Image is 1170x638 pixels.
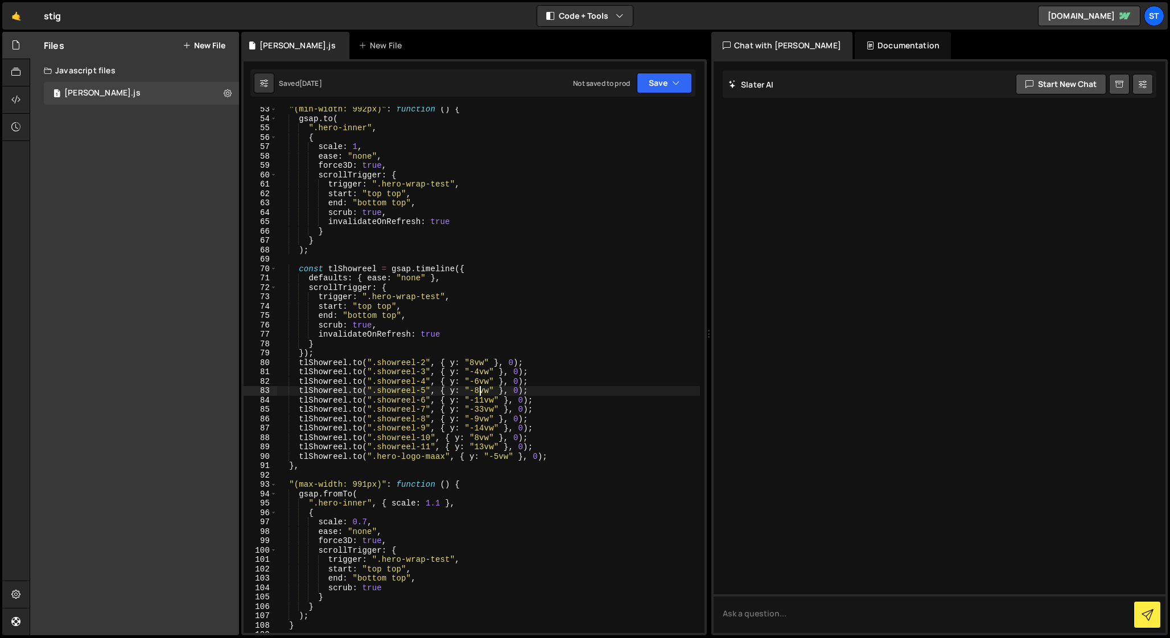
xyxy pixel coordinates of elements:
div: 53 [244,105,277,114]
div: 101 [244,555,277,565]
div: 61 [244,180,277,189]
div: 82 [244,377,277,387]
a: 🤙 [2,2,30,30]
div: 89 [244,442,277,452]
div: [PERSON_NAME].js [259,40,336,51]
div: 81 [244,367,277,377]
div: 71 [244,274,277,283]
div: 55 [244,123,277,133]
div: 85 [244,405,277,415]
div: 65 [244,217,277,227]
div: 105 [244,593,277,602]
div: Not saved to prod [573,78,630,88]
a: [DOMAIN_NAME] [1038,6,1140,26]
div: 107 [244,611,277,621]
div: 66 [244,227,277,237]
div: 93 [244,480,277,490]
div: 79 [244,349,277,358]
div: 77 [244,330,277,339]
div: 91 [244,461,277,471]
div: 106 [244,602,277,612]
div: [PERSON_NAME].js [64,88,141,98]
div: 102 [244,565,277,574]
button: Save [637,73,692,93]
div: 62 [244,189,277,199]
div: New File [359,40,406,51]
div: 54 [244,114,277,124]
div: 67 [244,236,277,246]
div: 88 [244,433,277,443]
button: Start new chat [1016,74,1106,94]
div: stig [44,9,61,23]
div: 87 [244,424,277,433]
div: 86 [244,415,277,424]
div: 104 [244,583,277,593]
div: 99 [244,536,277,546]
div: 57 [244,142,277,152]
h2: Files [44,39,64,52]
div: 90 [244,452,277,462]
div: 72 [244,283,277,293]
span: 1 [53,90,60,99]
div: 75 [244,311,277,321]
div: 78 [244,339,277,349]
div: 68 [244,246,277,255]
div: 73 [244,292,277,302]
div: Javascript files [30,59,239,82]
div: 59 [244,161,277,171]
div: 108 [244,621,277,631]
button: New File [183,41,225,50]
div: 76 [244,321,277,330]
div: 70 [244,264,277,274]
div: Chat with [PERSON_NAME] [711,32,852,59]
div: 63 [244,198,277,208]
div: 56 [244,133,277,143]
div: Saved [279,78,322,88]
div: 58 [244,152,277,161]
div: 94 [244,490,277,499]
div: 16026/42920.js [44,82,239,105]
div: 60 [244,171,277,180]
button: Code + Tools [537,6,633,26]
div: Documentation [855,32,951,59]
div: 80 [244,358,277,368]
a: St [1144,6,1164,26]
div: 95 [244,499,277,508]
h2: Slater AI [728,79,774,90]
div: 83 [244,386,277,396]
div: 100 [244,546,277,556]
div: 69 [244,255,277,264]
div: 98 [244,527,277,537]
div: 84 [244,396,277,405]
div: 64 [244,208,277,218]
div: 97 [244,517,277,527]
div: [DATE] [299,78,322,88]
div: 96 [244,508,277,518]
div: 103 [244,574,277,583]
div: 92 [244,471,277,480]
div: 74 [244,302,277,312]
